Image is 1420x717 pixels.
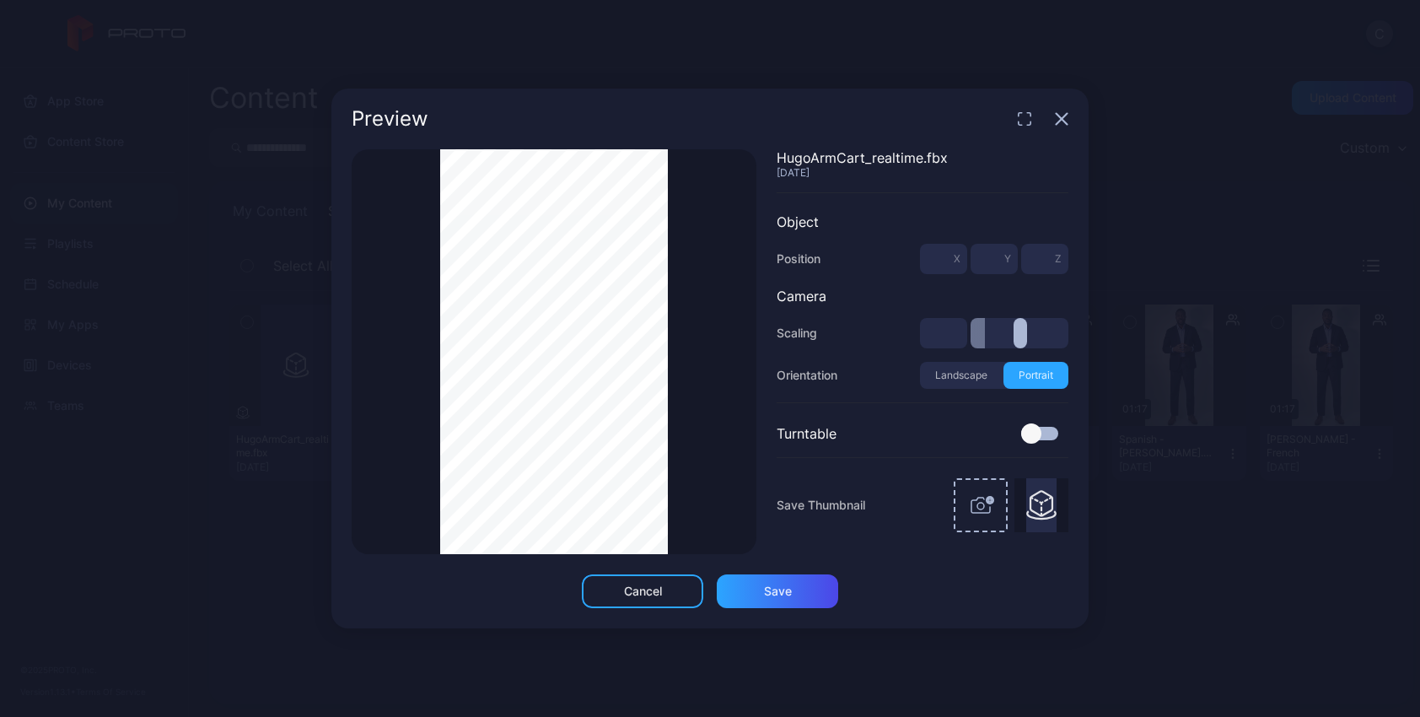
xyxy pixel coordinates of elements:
div: Preview [352,109,428,129]
div: [DATE] [777,166,1068,179]
div: Orientation [777,365,837,385]
div: Camera [777,288,1068,305]
div: Position [777,249,820,269]
div: Save [764,585,792,598]
div: Scaling [777,323,817,343]
span: X [954,252,960,266]
button: Landscape [920,362,1003,389]
button: Portrait [1003,362,1069,389]
span: Y [1004,252,1011,266]
span: Z [1055,252,1062,266]
div: Turntable [777,425,836,442]
div: Cancel [624,585,662,598]
div: Object [777,213,1068,230]
button: Save [717,574,838,608]
button: Cancel [582,574,703,608]
img: Thumbnail [1026,478,1057,532]
div: HugoArmCart_realtime.fbx [777,149,1068,166]
span: Save Thumbnail [777,495,865,515]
